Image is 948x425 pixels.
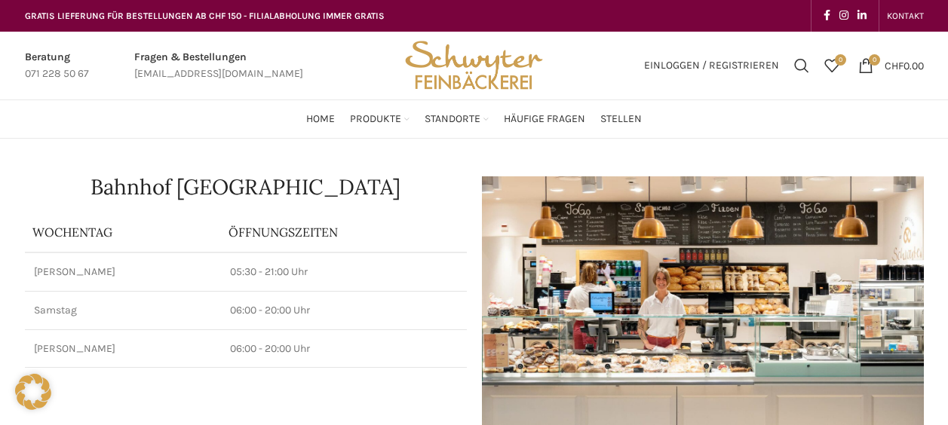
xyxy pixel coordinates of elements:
span: Häufige Fragen [504,112,585,127]
span: 0 [835,54,846,66]
p: 05:30 - 21:00 Uhr [230,264,458,280]
span: Home [306,112,335,127]
a: 0 CHF0.00 [851,50,931,81]
a: Standorte [425,104,489,134]
span: KONTAKT [887,11,924,21]
a: Infobox link [134,49,303,83]
a: Linkedin social link [853,5,871,26]
span: Stellen [600,112,642,127]
bdi: 0.00 [885,59,924,72]
a: Suchen [787,50,817,81]
div: Main navigation [17,104,931,134]
p: Wochentag [32,224,213,240]
a: Einloggen / Registrieren [637,50,787,81]
a: Produkte [350,104,410,134]
p: [PERSON_NAME] [34,341,212,356]
img: Bäckerei Schwyter [400,32,548,99]
p: 06:00 - 20:00 Uhr [230,303,458,318]
span: 0 [869,54,880,66]
span: Einloggen / Registrieren [644,60,779,71]
span: GRATIS LIEFERUNG FÜR BESTELLUNGEN AB CHF 150 - FILIALABHOLUNG IMMER GRATIS [25,11,385,21]
a: Home [306,104,335,134]
a: Infobox link [25,49,89,83]
span: CHF [885,59,904,72]
a: Stellen [600,104,642,134]
span: Produkte [350,112,401,127]
div: Secondary navigation [879,1,931,31]
h1: Bahnhof [GEOGRAPHIC_DATA] [25,176,467,197]
div: Meine Wunschliste [817,50,847,81]
p: ÖFFNUNGSZEITEN [229,224,459,240]
a: Facebook social link [819,5,835,26]
a: 0 [817,50,847,81]
a: Instagram social link [835,5,853,26]
p: 06:00 - 20:00 Uhr [230,341,458,356]
p: [PERSON_NAME] [34,264,212,280]
a: Häufige Fragen [504,104,585,134]
a: Site logo [400,58,548,71]
a: KONTAKT [887,1,924,31]
p: Samstag [34,303,212,318]
span: Standorte [425,112,480,127]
